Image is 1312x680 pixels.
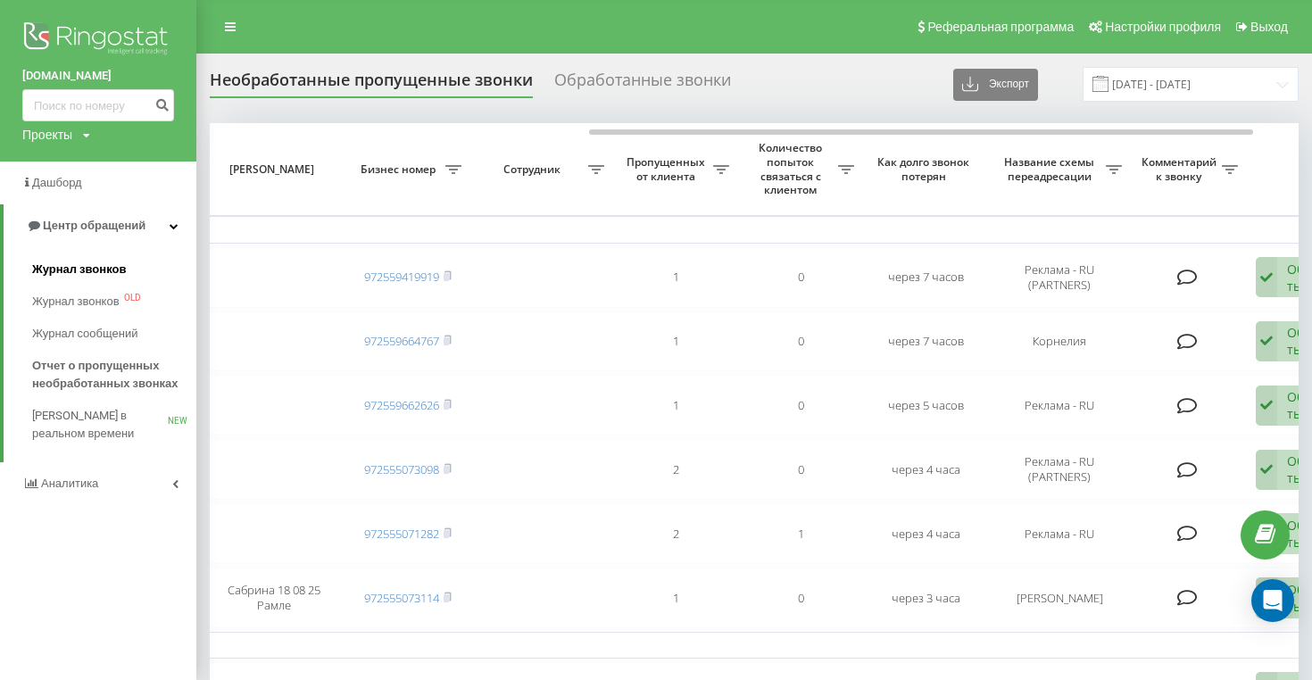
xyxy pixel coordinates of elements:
td: через 7 часов [863,311,988,372]
span: Журнал звонков [32,293,120,311]
a: [PERSON_NAME] в реальном времениNEW [32,400,196,450]
span: Бизнес номер [354,162,445,177]
span: Как долго звонок потерян [877,155,974,183]
td: 1 [613,375,738,435]
span: Журнал звонков [32,261,126,278]
input: Поиск по номеру [22,89,174,121]
a: 972555073114 [364,590,439,606]
a: [DOMAIN_NAME] [22,67,174,85]
td: 1 [613,568,738,628]
td: [PERSON_NAME] [988,568,1131,628]
span: Сотрудник [479,162,588,177]
td: 0 [738,247,863,308]
a: 972555073098 [364,461,439,477]
div: Обработанные звонки [554,70,731,98]
td: 1 [613,311,738,372]
td: Реклама - RU (PARTNERS) [988,439,1131,500]
td: через 3 часа [863,568,988,628]
a: Отчет о пропущенных необработанных звонках [32,350,196,400]
span: Выход [1250,20,1288,34]
td: через 4 часа [863,439,988,500]
td: через 5 часов [863,375,988,435]
a: 972559664767 [364,333,439,349]
span: Дашборд [32,176,82,189]
td: 0 [738,311,863,372]
td: 1 [613,247,738,308]
td: Корнелия [988,311,1131,372]
a: Центр обращений [4,204,196,247]
td: Сабрина 18 08 25 Рамле [203,568,345,628]
a: Журнал звонковOLD [32,286,196,318]
img: Ringostat logo [22,18,174,62]
td: 2 [613,503,738,564]
div: Open Intercom Messenger [1251,579,1294,622]
td: Реклама - RU [988,503,1131,564]
td: Реклама - RU [988,375,1131,435]
td: 1 [738,503,863,564]
span: Пропущенных от клиента [622,155,713,183]
span: [PERSON_NAME] в реальном времени [32,407,168,443]
div: Необработанные пропущенные звонки [210,70,533,98]
a: Журнал сообщений [32,318,196,350]
td: через 4 часа [863,503,988,564]
td: Реклама - RU (PARTNERS) [988,247,1131,308]
td: 0 [738,568,863,628]
span: Аналитика [41,477,98,490]
span: Отчет о пропущенных необработанных звонках [32,357,187,393]
a: 972559662626 [364,397,439,413]
td: через 7 часов [863,247,988,308]
td: 0 [738,439,863,500]
span: Количество попыток связаться с клиентом [747,141,838,196]
div: Проекты [22,126,72,144]
button: Экспорт [953,69,1038,101]
span: Настройки профиля [1105,20,1221,34]
a: 972555071282 [364,526,439,542]
td: 0 [738,375,863,435]
a: 972559419919 [364,269,439,285]
span: Название схемы переадресации [997,155,1106,183]
a: Журнал звонков [32,253,196,286]
td: 2 [613,439,738,500]
span: Комментарий к звонку [1140,155,1222,183]
span: [PERSON_NAME] [218,162,330,177]
span: Реферальная программа [927,20,1074,34]
span: Центр обращений [43,219,145,232]
span: Журнал сообщений [32,325,137,343]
